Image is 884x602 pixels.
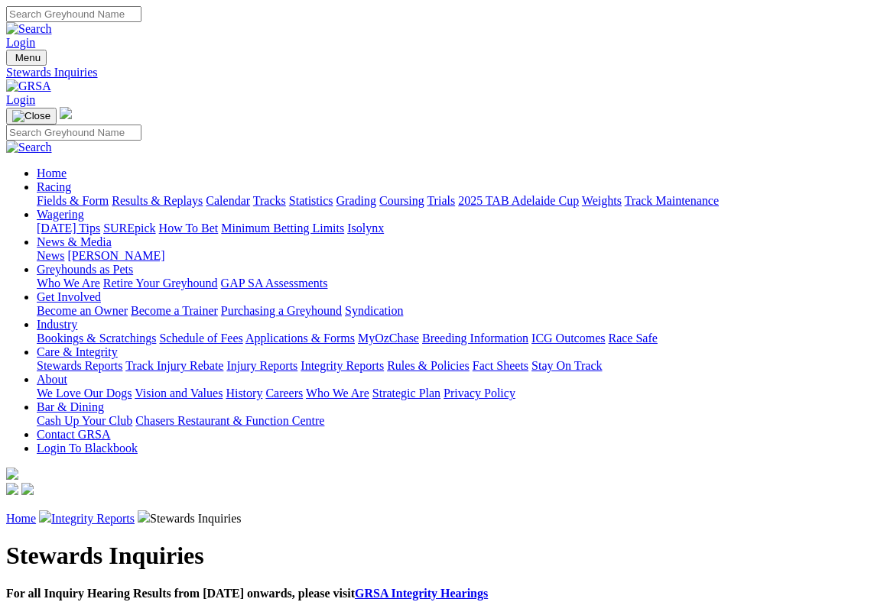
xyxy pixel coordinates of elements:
a: Rules & Policies [387,359,470,372]
div: Wagering [37,222,878,235]
span: Menu [15,52,41,63]
a: MyOzChase [358,332,419,345]
a: Syndication [345,304,403,317]
a: Login To Blackbook [37,442,138,455]
a: History [226,387,262,400]
a: Bookings & Scratchings [37,332,156,345]
a: Weights [582,194,622,207]
a: Become a Trainer [131,304,218,317]
a: Breeding Information [422,332,528,345]
a: Calendar [206,194,250,207]
div: Greyhounds as Pets [37,277,878,290]
a: Cash Up Your Club [37,414,132,427]
a: Stay On Track [531,359,602,372]
input: Search [6,125,141,141]
a: Home [37,167,67,180]
a: Chasers Restaurant & Function Centre [135,414,324,427]
div: Care & Integrity [37,359,878,373]
a: Retire Your Greyhound [103,277,218,290]
img: Close [12,110,50,122]
a: Login [6,93,35,106]
a: Isolynx [347,222,384,235]
a: Industry [37,318,77,331]
a: [DATE] Tips [37,222,100,235]
img: twitter.svg [21,483,34,495]
p: Stewards Inquiries [6,510,878,526]
a: Care & Integrity [37,345,118,358]
img: facebook.svg [6,483,18,495]
a: Results & Replays [112,194,203,207]
div: Industry [37,332,878,345]
div: Bar & Dining [37,414,878,428]
a: Minimum Betting Limits [221,222,344,235]
a: Track Injury Rebate [125,359,223,372]
a: We Love Our Dogs [37,387,132,400]
a: Race Safe [608,332,657,345]
div: News & Media [37,249,878,263]
a: Get Involved [37,290,101,303]
input: Search [6,6,141,22]
a: Injury Reports [226,359,297,372]
a: Applications & Forms [245,332,355,345]
a: How To Bet [159,222,219,235]
a: About [37,373,67,386]
a: Statistics [289,194,333,207]
a: Trials [427,194,455,207]
div: Racing [37,194,878,208]
a: Become an Owner [37,304,128,317]
div: About [37,387,878,400]
button: Toggle navigation [6,108,57,125]
a: Schedule of Fees [159,332,242,345]
a: Who We Are [37,277,100,290]
b: For all Inquiry Hearing Results from [DATE] onwards, please visit [6,587,488,600]
a: Privacy Policy [444,387,515,400]
a: GRSA Integrity Hearings [355,587,488,600]
a: Login [6,36,35,49]
a: GAP SA Assessments [221,277,328,290]
img: GRSA [6,79,51,93]
img: logo-grsa-white.png [6,468,18,480]
a: News & Media [37,235,112,248]
a: Integrity Reports [301,359,384,372]
a: Tracks [253,194,286,207]
a: Who We Are [306,387,369,400]
a: Grading [336,194,376,207]
a: Fields & Form [37,194,109,207]
a: Track Maintenance [625,194,719,207]
a: SUREpick [103,222,155,235]
a: 2025 TAB Adelaide Cup [458,194,579,207]
img: logo-grsa-white.png [60,107,72,119]
a: Fact Sheets [473,359,528,372]
a: Integrity Reports [51,512,135,525]
a: Home [6,512,36,525]
div: Get Involved [37,304,878,318]
a: Racing [37,180,71,193]
img: Search [6,141,52,154]
a: Wagering [37,208,84,221]
a: Careers [265,387,303,400]
a: ICG Outcomes [531,332,605,345]
a: News [37,249,64,262]
a: Stewards Reports [37,359,122,372]
a: Coursing [379,194,424,207]
a: Bar & Dining [37,400,104,413]
h1: Stewards Inquiries [6,542,878,570]
img: chevron-right.svg [138,510,150,523]
button: Toggle navigation [6,50,47,66]
a: Stewards Inquiries [6,66,878,79]
a: Strategic Plan [372,387,440,400]
a: Greyhounds as Pets [37,263,133,276]
a: Contact GRSA [37,428,110,441]
a: Purchasing a Greyhound [221,304,342,317]
img: chevron-right.svg [39,510,51,523]
a: [PERSON_NAME] [67,249,164,262]
img: Search [6,22,52,36]
a: Vision and Values [135,387,223,400]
